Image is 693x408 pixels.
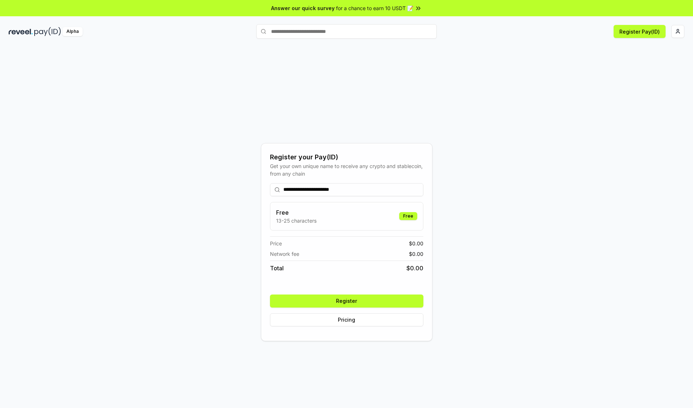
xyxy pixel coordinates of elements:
[62,27,83,36] div: Alpha
[399,212,417,220] div: Free
[270,295,423,308] button: Register
[270,250,299,258] span: Network fee
[614,25,666,38] button: Register Pay(ID)
[270,162,423,177] div: Get your own unique name to receive any crypto and stablecoin, from any chain
[270,313,423,326] button: Pricing
[34,27,61,36] img: pay_id
[336,4,413,12] span: for a chance to earn 10 USDT 📝
[406,264,423,272] span: $ 0.00
[270,152,423,162] div: Register your Pay(ID)
[270,264,284,272] span: Total
[9,27,33,36] img: reveel_dark
[409,250,423,258] span: $ 0.00
[409,240,423,247] span: $ 0.00
[270,240,282,247] span: Price
[271,4,335,12] span: Answer our quick survey
[276,217,317,224] p: 13-25 characters
[276,208,317,217] h3: Free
